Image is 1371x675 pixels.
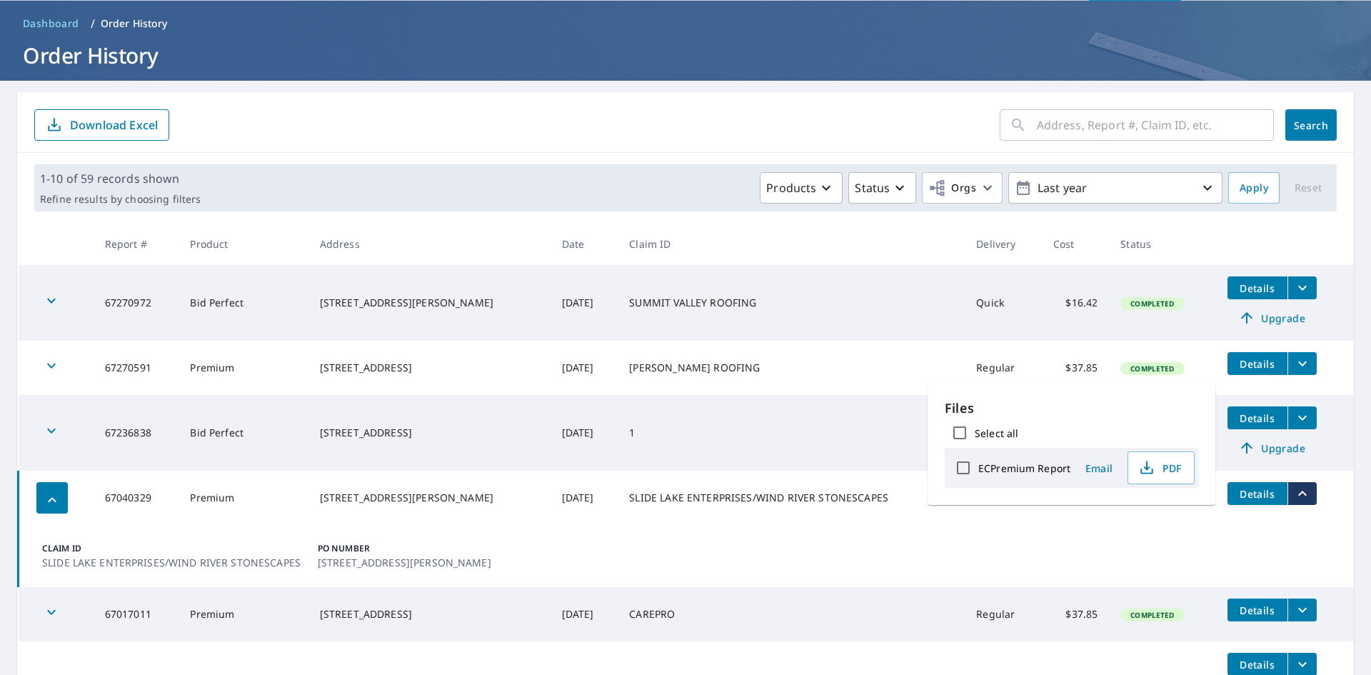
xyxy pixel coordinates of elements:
[320,296,539,310] div: [STREET_ADDRESS][PERSON_NAME]
[1227,436,1317,459] a: Upgrade
[40,193,201,206] p: Refine results by choosing filters
[1042,341,1110,395] td: $37.85
[618,223,965,265] th: Claim ID
[1128,451,1195,484] button: PDF
[965,341,1041,395] td: Regular
[94,265,179,341] td: 67270972
[1042,223,1110,265] th: Cost
[922,172,1003,204] button: Orgs
[179,223,308,265] th: Product
[551,265,618,341] td: [DATE]
[1042,587,1110,641] td: $37.85
[975,426,1018,440] label: Select all
[551,341,618,395] td: [DATE]
[1287,482,1317,505] button: filesDropdownBtn-67040329
[618,471,965,525] td: SLIDE LAKE ENTERPRISES/WIND RIVER STONESCAPES
[1227,482,1287,505] button: detailsBtn-67040329
[1287,276,1317,299] button: filesDropdownBtn-67270972
[1122,364,1182,374] span: Completed
[1032,176,1199,201] p: Last year
[70,117,158,133] p: Download Excel
[101,16,168,31] p: Order History
[965,223,1041,265] th: Delivery
[179,471,308,525] td: Premium
[1076,457,1122,479] button: Email
[855,179,890,196] p: Status
[965,265,1041,341] td: Quick
[1287,352,1317,375] button: filesDropdownBtn-67270591
[1008,172,1222,204] button: Last year
[1240,179,1268,197] span: Apply
[551,471,618,525] td: [DATE]
[1227,276,1287,299] button: detailsBtn-67270972
[179,587,308,641] td: Premium
[320,361,539,375] div: [STREET_ADDRESS]
[1109,223,1215,265] th: Status
[618,341,965,395] td: [PERSON_NAME] ROOFING
[17,12,85,35] a: Dashboard
[1236,658,1279,671] span: Details
[551,587,618,641] td: [DATE]
[618,265,965,341] td: SUMMIT VALLEY ROOFING
[760,172,843,204] button: Products
[1082,461,1116,475] span: Email
[965,587,1041,641] td: Regular
[34,109,169,141] button: Download Excel
[1236,281,1279,295] span: Details
[179,395,308,471] td: Bid Perfect
[1137,459,1182,476] span: PDF
[1236,309,1308,326] span: Upgrade
[1236,357,1279,371] span: Details
[848,172,916,204] button: Status
[23,16,79,31] span: Dashboard
[42,555,301,570] p: SLIDE LAKE ENTERPRISES/WIND RIVER STONESCAPES
[42,542,301,555] p: Claim ID
[1122,610,1182,620] span: Completed
[551,223,618,265] th: Date
[1287,406,1317,429] button: filesDropdownBtn-67236838
[1236,411,1279,425] span: Details
[94,471,179,525] td: 67040329
[320,491,539,505] div: [STREET_ADDRESS][PERSON_NAME]
[179,265,308,341] td: Bid Perfect
[320,426,539,440] div: [STREET_ADDRESS]
[94,341,179,395] td: 67270591
[618,587,965,641] td: CAREPRO
[94,223,179,265] th: Report #
[1227,306,1317,329] a: Upgrade
[1227,406,1287,429] button: detailsBtn-67236838
[1236,487,1279,501] span: Details
[40,170,201,187] p: 1-10 of 59 records shown
[1227,352,1287,375] button: detailsBtn-67270591
[1228,172,1280,204] button: Apply
[1122,299,1182,309] span: Completed
[17,41,1354,70] h1: Order History
[318,542,491,555] p: PO Number
[179,341,308,395] td: Premium
[978,461,1070,475] label: ECPremium Report
[94,587,179,641] td: 67017011
[928,179,976,197] span: Orgs
[1287,599,1317,621] button: filesDropdownBtn-67017011
[1285,109,1337,141] button: Search
[618,395,965,471] td: 1
[308,223,551,265] th: Address
[1236,439,1308,456] span: Upgrade
[91,15,95,32] li: /
[1037,105,1274,145] input: Address, Report #, Claim ID, etc.
[945,399,1198,418] p: Files
[17,12,1354,35] nav: breadcrumb
[318,555,491,570] p: [STREET_ADDRESS][PERSON_NAME]
[1297,119,1325,132] span: Search
[1227,599,1287,621] button: detailsBtn-67017011
[1042,265,1110,341] td: $16.42
[320,607,539,621] div: [STREET_ADDRESS]
[551,395,618,471] td: [DATE]
[1236,604,1279,617] span: Details
[94,395,179,471] td: 67236838
[766,179,816,196] p: Products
